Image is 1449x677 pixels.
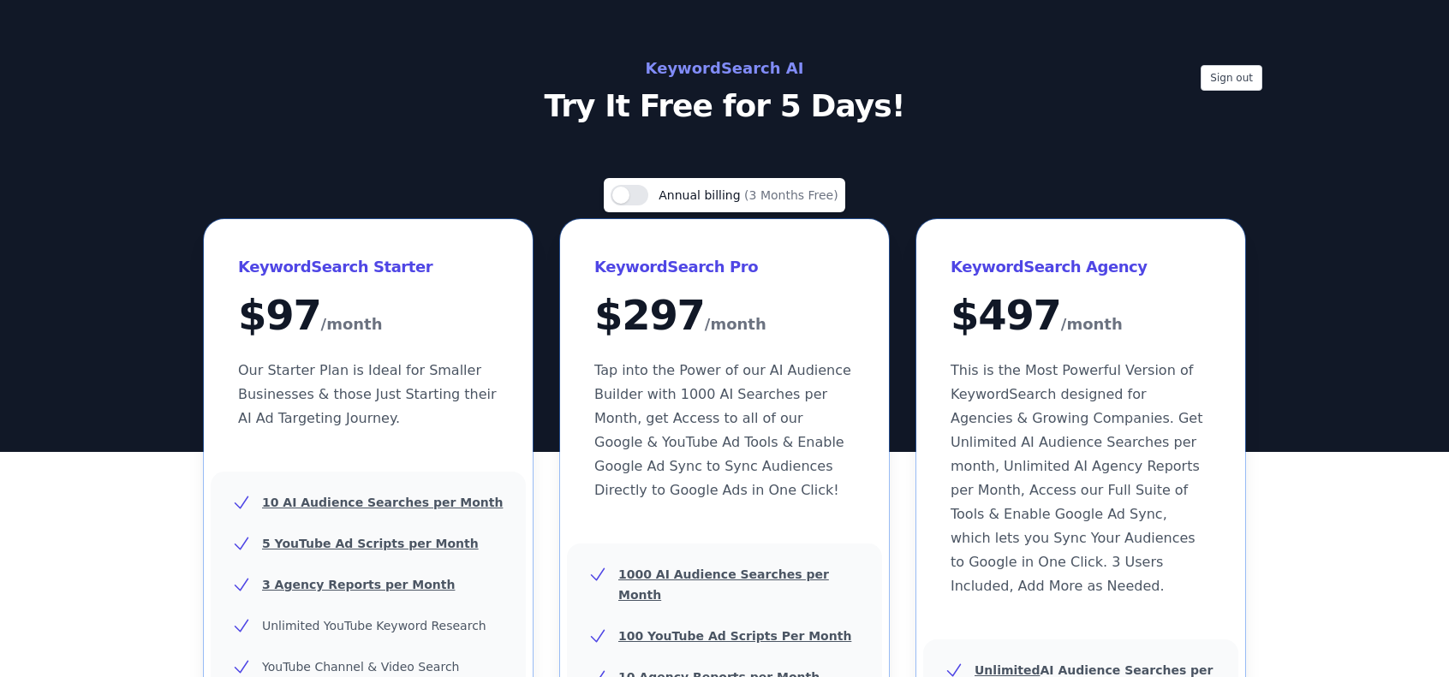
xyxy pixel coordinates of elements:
[618,567,829,602] u: 1000 AI Audience Searches per Month
[341,89,1108,123] p: Try It Free for 5 Days!
[618,629,851,643] u: 100 YouTube Ad Scripts Per Month
[238,294,498,338] div: $ 97
[1061,311,1123,338] span: /month
[262,660,459,674] span: YouTube Channel & Video Search
[321,311,383,338] span: /month
[262,619,486,632] span: Unlimited YouTube Keyword Research
[594,294,855,338] div: $ 297
[262,496,503,509] u: 10 AI Audience Searches per Month
[1201,65,1262,91] button: Sign out
[744,188,838,202] span: (3 Months Free)
[238,253,498,281] h3: KeywordSearch Starter
[594,253,855,281] h3: KeywordSearch Pro
[594,362,851,498] span: Tap into the Power of our AI Audience Builder with 1000 AI Searches per Month, get Access to all ...
[341,55,1108,82] h2: KeywordSearch AI
[705,311,766,338] span: /month
[659,188,744,202] span: Annual billing
[951,362,1202,594] span: This is the Most Powerful Version of KeywordSearch designed for Agencies & Growing Companies. Get...
[262,537,479,550] u: 5 YouTube Ad Scripts per Month
[951,294,1211,338] div: $ 497
[975,663,1041,677] u: Unlimited
[951,253,1211,281] h3: KeywordSearch Agency
[262,578,455,591] u: 3 Agency Reports per Month
[238,362,497,426] span: Our Starter Plan is Ideal for Smaller Businesses & those Just Starting their AI Ad Targeting Jour...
